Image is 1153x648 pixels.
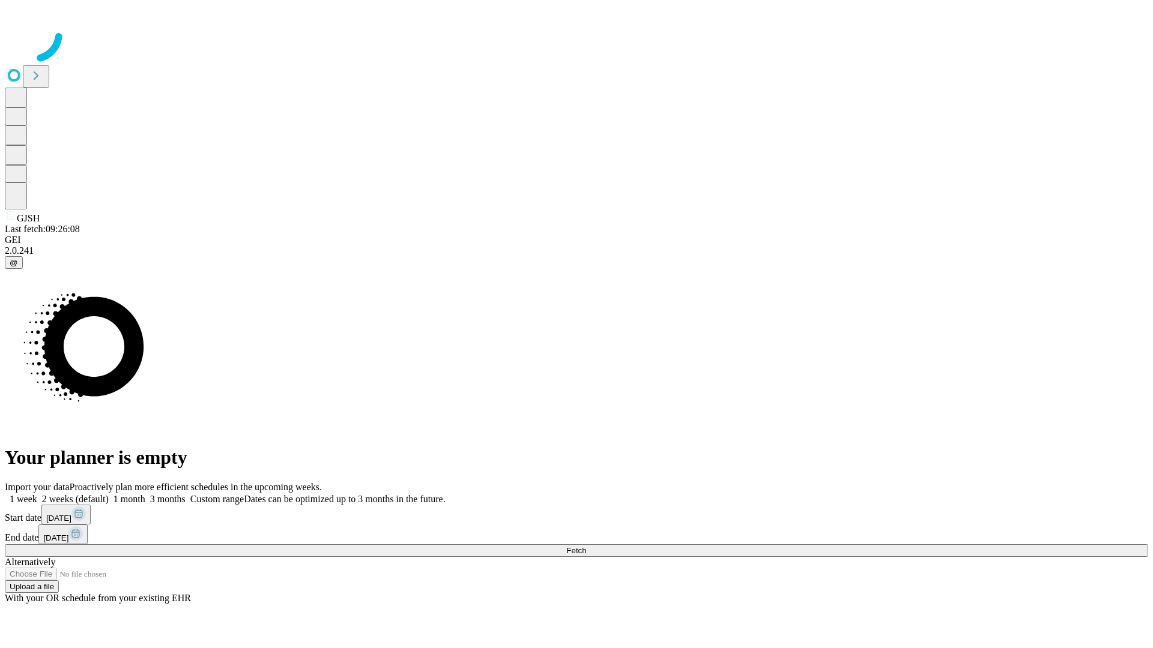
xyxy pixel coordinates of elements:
[5,224,80,234] span: Last fetch: 09:26:08
[244,494,445,504] span: Dates can be optimized up to 3 months in the future.
[17,213,40,223] span: GJSH
[5,482,70,492] span: Import your data
[5,235,1148,245] div: GEI
[150,494,186,504] span: 3 months
[5,544,1148,557] button: Fetch
[5,505,1148,524] div: Start date
[5,593,191,603] span: With your OR schedule from your existing EHR
[43,533,68,542] span: [DATE]
[5,557,55,567] span: Alternatively
[113,494,145,504] span: 1 month
[38,524,88,544] button: [DATE]
[10,258,18,267] span: @
[5,446,1148,469] h1: Your planner is empty
[42,494,109,504] span: 2 weeks (default)
[5,580,59,593] button: Upload a file
[5,256,23,269] button: @
[10,494,37,504] span: 1 week
[41,505,91,524] button: [DATE]
[566,546,586,555] span: Fetch
[70,482,322,492] span: Proactively plan more efficient schedules in the upcoming weeks.
[190,494,244,504] span: Custom range
[5,245,1148,256] div: 2.0.241
[5,524,1148,544] div: End date
[46,514,71,523] span: [DATE]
